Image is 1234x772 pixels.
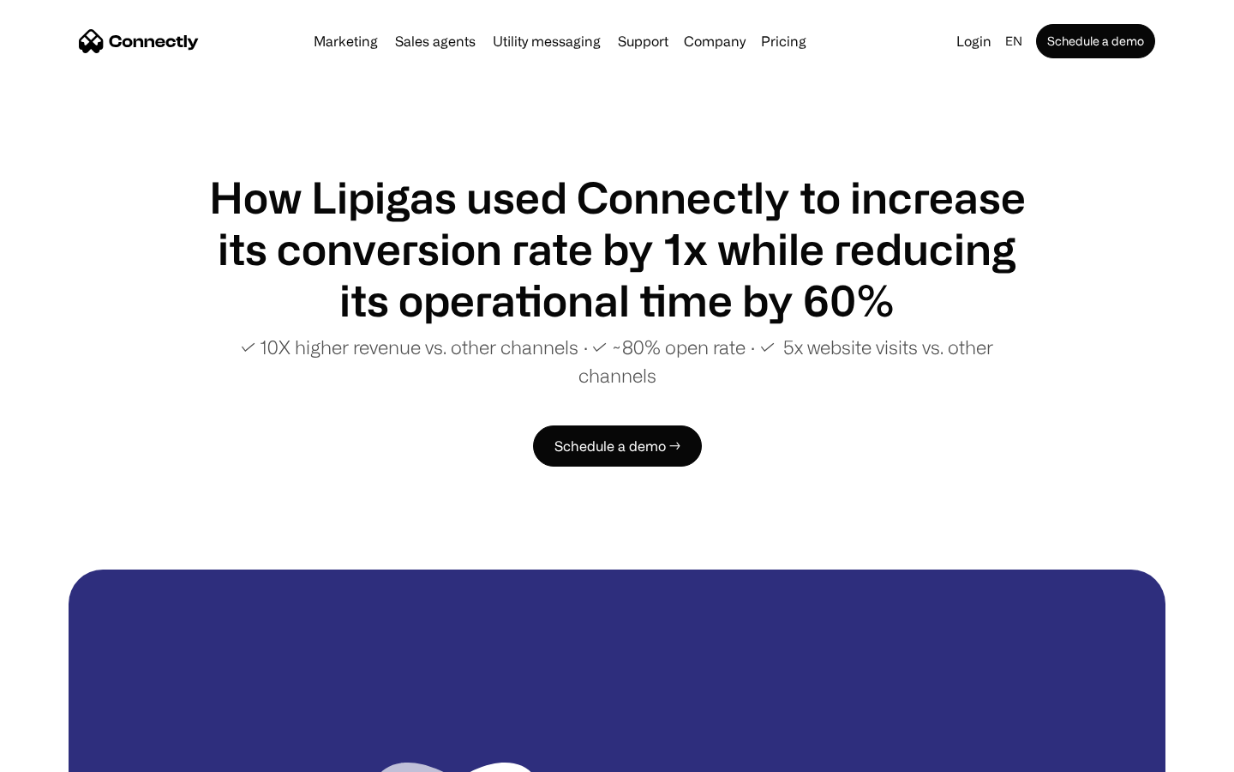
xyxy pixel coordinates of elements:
aside: Language selected: English [17,740,103,766]
a: Schedule a demo → [533,425,702,467]
p: ✓ 10X higher revenue vs. other channels ∙ ✓ ~80% open rate ∙ ✓ 5x website visits vs. other channels [206,333,1028,389]
div: Company [684,29,746,53]
ul: Language list [34,742,103,766]
div: en [1005,29,1022,53]
h1: How Lipigas used Connectly to increase its conversion rate by 1x while reducing its operational t... [206,172,1028,326]
a: Sales agents [388,34,482,48]
a: Marketing [307,34,385,48]
a: Utility messaging [486,34,608,48]
a: Pricing [754,34,813,48]
a: Login [949,29,998,53]
a: Support [611,34,675,48]
a: Schedule a demo [1036,24,1155,58]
